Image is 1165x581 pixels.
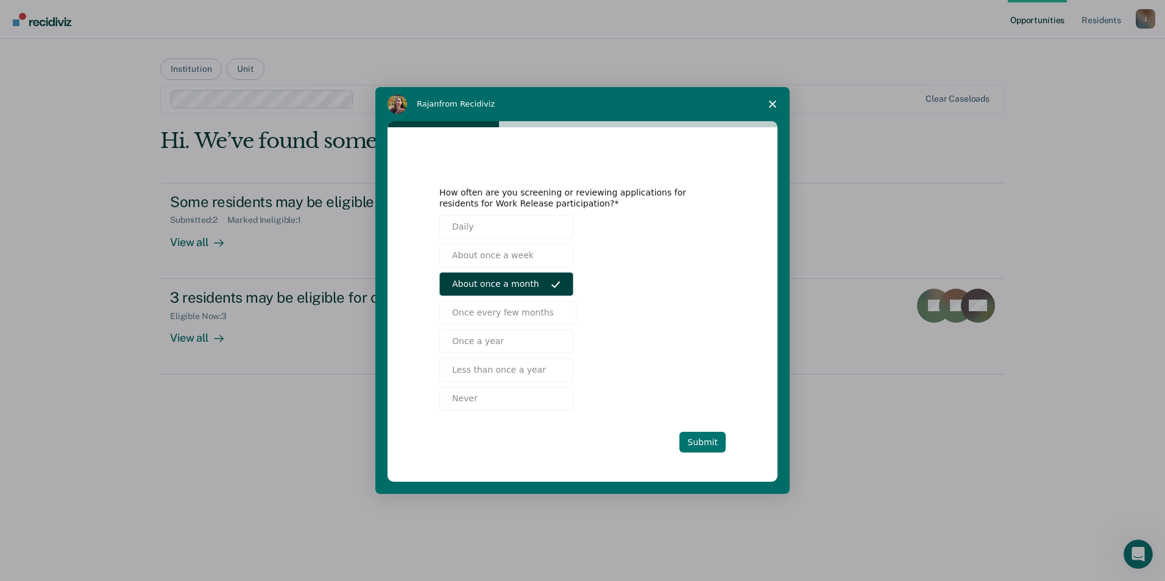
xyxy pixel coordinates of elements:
span: About once a week [452,249,534,262]
div: How often are you screening or reviewing applications for residents for Work Release participation? [439,187,707,209]
span: Daily [452,220,473,233]
span: Once a year [452,335,504,348]
button: About once a month [439,272,573,296]
span: from Recidiviz [439,99,495,108]
img: Profile image for Rajan [388,94,407,114]
button: Daily [439,215,573,239]
span: Never [452,392,478,405]
button: Never [439,387,573,410]
span: Less than once a year [452,364,546,376]
button: Submit [679,432,726,452]
span: Once every few months [452,306,554,319]
span: About once a month [452,278,539,290]
span: Rajan [417,99,439,108]
button: Once every few months [439,301,576,325]
button: Once a year [439,329,573,353]
span: Close survey [756,87,790,121]
button: Less than once a year [439,358,573,382]
button: About once a week [439,244,573,267]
